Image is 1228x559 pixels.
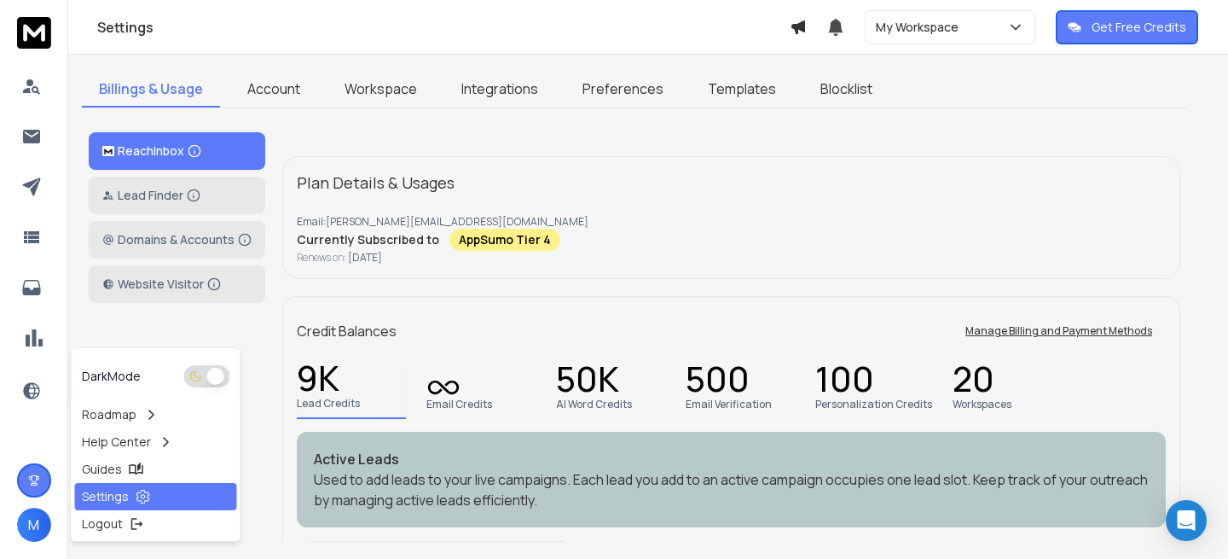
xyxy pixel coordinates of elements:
p: Personalization Credits [815,398,932,411]
p: Plan Details & Usages [297,171,455,195]
a: Blocklist [803,72,889,108]
div: Open Intercom Messenger [1166,500,1207,541]
a: Billings & Usage [82,72,220,108]
p: 9K [297,370,339,393]
p: Active Leads [314,449,1149,469]
button: Get Free Credits [1056,10,1198,44]
p: 50K [556,370,619,394]
a: Workspace [327,72,434,108]
p: Workspaces [953,398,1011,411]
p: Guides [82,461,122,478]
p: Email: [PERSON_NAME][EMAIL_ADDRESS][DOMAIN_NAME] [297,215,1166,229]
p: AI Word Credits [556,398,632,411]
a: Guides [75,456,237,483]
button: M [17,508,51,542]
img: logo [102,146,114,157]
p: Manage Billing and Payment Methods [965,324,1152,338]
p: 500 [686,370,750,394]
p: Email Verification [686,398,772,411]
p: Settings [82,488,129,505]
a: Templates [691,72,793,108]
p: Help Center [82,434,151,451]
button: Website Visitor [89,265,265,303]
a: Account [230,72,317,108]
button: ReachInbox [89,132,265,170]
button: Manage Billing and Payment Methods [952,314,1166,348]
a: Preferences [565,72,681,108]
p: 20 [953,370,994,394]
button: Domains & Accounts [89,221,265,259]
span: [DATE] [348,250,382,265]
p: Renews on: [297,251,1166,265]
p: Logout [82,515,123,533]
p: Get Free Credits [1092,19,1186,36]
a: Settings [75,483,237,510]
p: Lead Credits [297,397,360,411]
p: My Workspace [876,19,965,36]
h1: Settings [97,17,790,38]
p: Currently Subscribed to [297,231,439,248]
p: Used to add leads to your live campaigns. Each lead you add to an active campaign occupies one le... [314,469,1149,510]
p: Dark Mode [82,368,141,385]
p: Credit Balances [297,321,397,341]
a: Roadmap [75,401,237,428]
a: Help Center [75,428,237,456]
button: Lead Finder [89,177,265,214]
p: Email Credits [426,398,492,411]
a: Integrations [444,72,555,108]
p: 100 [815,370,874,394]
p: Roadmap [82,406,136,423]
div: AppSumo Tier 4 [449,229,560,251]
